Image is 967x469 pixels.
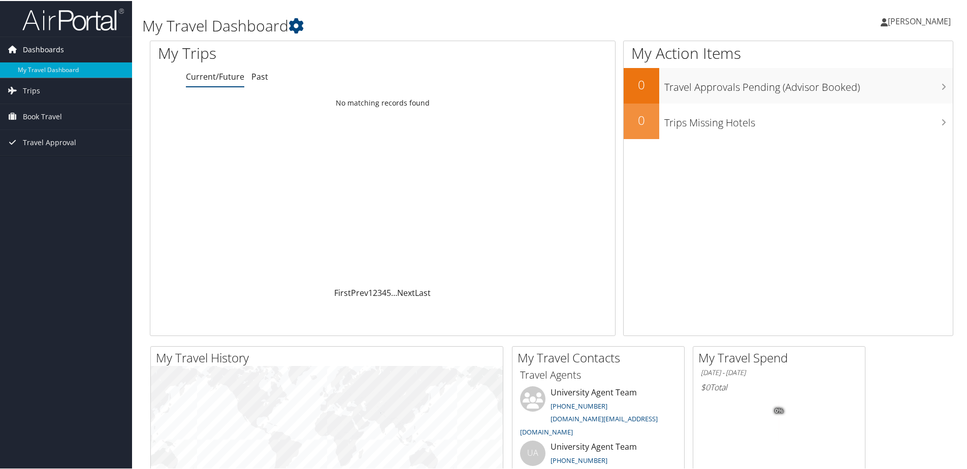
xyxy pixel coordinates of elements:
[515,385,682,440] li: University Agent Team
[520,440,545,465] div: UA
[391,286,397,297] span: …
[698,348,865,365] h2: My Travel Spend
[520,367,676,381] h3: Travel Agents
[664,110,953,129] h3: Trips Missing Hotels
[624,103,953,138] a: 0Trips Missing Hotels
[158,42,414,63] h1: My Trips
[382,286,386,297] a: 4
[551,455,607,464] a: [PHONE_NUMBER]
[624,75,659,92] h2: 0
[551,400,607,410] a: [PHONE_NUMBER]
[23,103,62,128] span: Book Travel
[520,413,658,435] a: [DOMAIN_NAME][EMAIL_ADDRESS][DOMAIN_NAME]
[518,348,684,365] h2: My Travel Contacts
[23,129,76,154] span: Travel Approval
[23,36,64,61] span: Dashboards
[150,93,615,111] td: No matching records found
[156,348,503,365] h2: My Travel History
[22,7,124,30] img: airportal-logo.png
[334,286,351,297] a: First
[701,381,857,392] h6: Total
[881,5,961,36] a: [PERSON_NAME]
[397,286,415,297] a: Next
[664,74,953,93] h3: Travel Approvals Pending (Advisor Booked)
[624,111,659,128] h2: 0
[368,286,373,297] a: 1
[701,367,857,377] h6: [DATE] - [DATE]
[386,286,391,297] a: 5
[775,407,783,413] tspan: 0%
[624,67,953,103] a: 0Travel Approvals Pending (Advisor Booked)
[701,381,710,392] span: $0
[377,286,382,297] a: 3
[142,14,688,36] h1: My Travel Dashboard
[415,286,431,297] a: Last
[251,70,268,81] a: Past
[186,70,244,81] a: Current/Future
[373,286,377,297] a: 2
[351,286,368,297] a: Prev
[23,77,40,103] span: Trips
[888,15,951,26] span: [PERSON_NAME]
[624,42,953,63] h1: My Action Items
